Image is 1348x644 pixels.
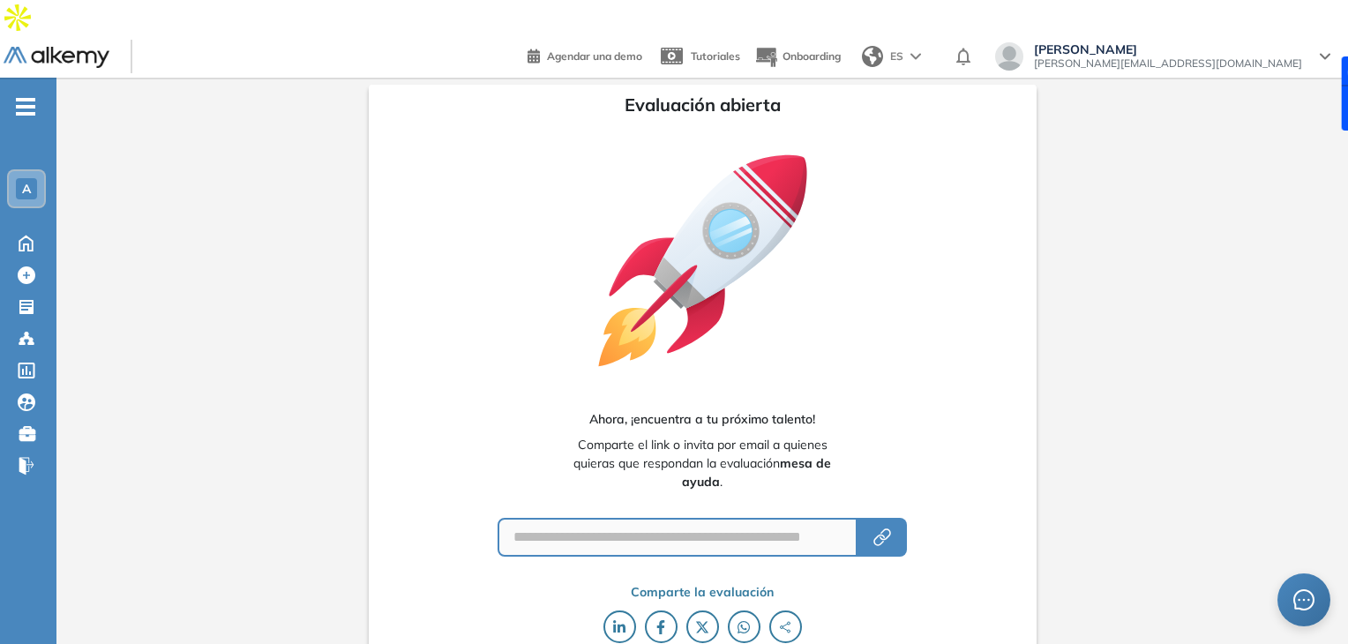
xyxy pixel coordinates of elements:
span: Comparte el link o invita por email a quienes quieras que respondan la evaluación . [572,436,833,491]
span: ES [890,49,903,64]
img: arrow [910,53,921,60]
a: Tutoriales [656,34,740,79]
button: Onboarding [754,38,841,76]
span: [PERSON_NAME][EMAIL_ADDRESS][DOMAIN_NAME] [1034,56,1302,71]
a: Agendar una demo [528,44,642,65]
span: A [22,182,31,196]
span: Agendar una demo [547,49,642,63]
span: Onboarding [783,49,841,63]
span: [PERSON_NAME] [1034,42,1302,56]
span: message [1293,589,1314,610]
span: Comparte la evaluación [631,583,774,602]
i: - [16,105,35,109]
span: Evaluación abierta [625,92,781,118]
span: Ahora, ¡encuentra a tu próximo talento! [589,410,815,429]
img: world [862,46,883,67]
img: Logo [4,47,109,69]
span: Tutoriales [691,49,740,63]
